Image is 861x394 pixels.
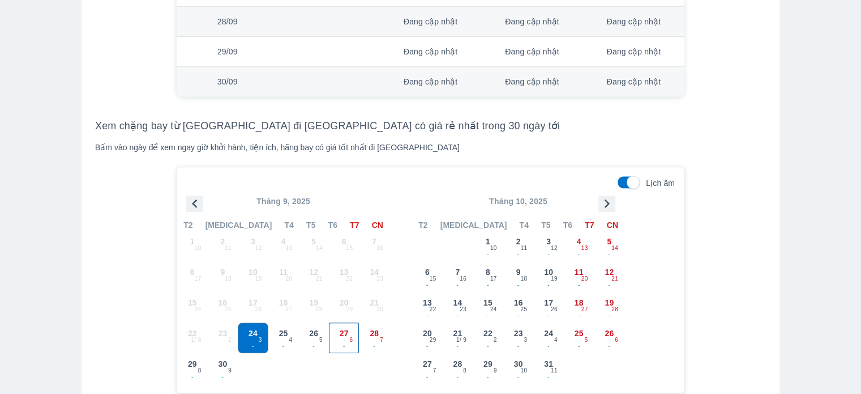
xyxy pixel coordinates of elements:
[412,292,443,323] button: 13-22
[249,328,258,339] span: 24
[564,250,594,259] span: -
[440,219,507,231] span: [MEDICAL_DATA]
[577,236,581,247] span: 4
[554,336,558,345] span: 4
[443,311,473,320] span: -
[481,7,582,37] td: Đang cập nhật
[350,219,359,231] span: T7
[298,323,329,353] button: 26-5
[504,281,533,290] span: -
[611,305,618,314] span: 28
[611,244,618,253] span: 14
[413,372,442,382] span: -
[285,219,294,231] span: T4
[443,261,473,292] button: 7-16
[359,342,389,351] span: -
[412,353,443,384] button: 27-7
[456,336,466,345] span: 1 / 9
[520,305,527,314] span: 25
[473,231,503,261] button: 1-10
[534,342,563,351] span: -
[534,281,563,290] span: -
[594,323,624,353] button: 26-6
[541,219,550,231] span: T5
[460,274,466,283] span: 16
[433,366,436,375] span: 7
[443,323,473,353] button: 21-1/ 9
[95,119,766,133] h3: Xem chặng bay từ [GEOGRAPHIC_DATA] đi [GEOGRAPHIC_DATA] có giá rẻ nhất trong 30 ngày tới
[350,336,353,345] span: 6
[455,266,460,278] span: 7
[380,336,383,345] span: 7
[453,328,462,339] span: 21
[483,328,492,339] span: 22
[430,274,436,283] span: 15
[481,37,582,67] td: Đang cập nhật
[208,372,238,382] span: -
[483,297,492,308] span: 15
[481,67,582,96] td: Đang cập nhật
[583,37,684,67] td: Đang cập nhật
[551,244,558,253] span: 12
[575,297,584,308] span: 18
[533,292,564,323] button: 17-26
[594,231,624,261] button: 5-14
[504,372,533,382] span: -
[594,281,624,290] span: -
[418,219,427,231] span: T2
[611,274,618,283] span: 21
[443,372,473,382] span: -
[412,323,443,353] button: 20-29
[490,244,497,253] span: 10
[494,336,497,345] span: 2
[463,366,466,375] span: 8
[533,231,564,261] button: 3-12
[594,311,624,320] span: -
[177,196,389,207] p: Tháng 9, 2025
[563,219,572,231] span: T6
[551,366,558,375] span: 11
[564,292,594,323] button: 18-27
[544,297,553,308] span: 17
[473,292,503,323] button: 15-24
[564,231,594,261] button: 4-13
[299,342,328,351] span: -
[514,297,523,308] span: 16
[319,336,323,345] span: 5
[268,323,299,353] button: 25-4
[581,305,588,314] span: 27
[430,305,436,314] span: 22
[473,311,503,320] span: -
[504,311,533,320] span: -
[443,281,473,290] span: -
[585,219,594,231] span: T7
[615,336,618,345] span: 6
[583,67,684,96] td: Đang cập nhật
[594,261,624,292] button: 12-21
[473,323,503,353] button: 22-2
[503,261,534,292] button: 9-18
[607,219,618,231] span: CN
[340,328,349,339] span: 27
[238,342,268,351] span: -
[380,67,481,96] td: Đang cập nhật
[544,358,553,370] span: 31
[453,358,462,370] span: 28
[575,266,584,278] span: 11
[534,311,563,320] span: -
[95,142,766,153] div: Bấm vào ngày để xem ngay giờ khởi hành, tiện ích, hãng bay có giá tốt nhất đi [GEOGRAPHIC_DATA]
[551,305,558,314] span: 26
[372,219,383,231] span: CN
[514,358,523,370] span: 30
[289,336,292,345] span: 4
[520,219,529,231] span: T4
[186,76,269,87] div: 30/09
[178,372,207,382] span: -
[453,297,462,308] span: 14
[520,274,527,283] span: 18
[329,323,359,353] button: 27-6
[328,219,337,231] span: T6
[564,281,594,290] span: -
[564,261,594,292] button: 11-20
[564,311,594,320] span: -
